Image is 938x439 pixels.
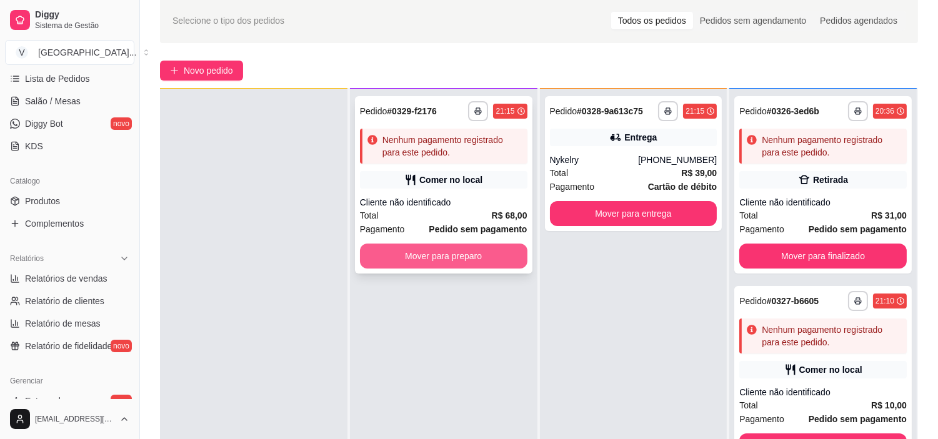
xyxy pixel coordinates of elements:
button: Mover para preparo [360,244,527,269]
button: Novo pedido [160,61,243,81]
span: Complementos [25,217,84,230]
span: Relatórios de vendas [25,272,107,285]
span: Pedido [739,106,767,116]
span: Pagamento [550,180,595,194]
span: [EMAIL_ADDRESS][DOMAIN_NAME] [35,414,114,424]
div: Pedidos sem agendamento [693,12,813,29]
a: Relatórios de vendas [5,269,134,289]
a: Produtos [5,191,134,211]
a: Relatório de mesas [5,313,134,333]
span: Salão / Mesas [25,95,81,107]
span: Pedido [360,106,387,116]
span: Total [360,209,379,222]
button: Mover para entrega [550,201,717,226]
div: Catálogo [5,171,134,191]
span: Produtos [25,195,60,207]
div: [PHONE_NUMBER] [638,154,717,166]
button: Select a team [5,40,134,65]
div: Todos os pedidos [611,12,693,29]
a: Diggy Botnovo [5,114,134,134]
a: Relatório de fidelidadenovo [5,336,134,356]
span: V [16,46,28,59]
div: 20:36 [876,106,894,116]
span: Pagamento [360,222,405,236]
div: Nenhum pagamento registrado para este pedido. [762,134,902,159]
a: DiggySistema de Gestão [5,5,134,35]
div: [GEOGRAPHIC_DATA] ... [38,46,136,59]
span: Novo pedido [184,64,233,77]
span: Diggy Bot [25,117,63,130]
div: Nykelry [550,154,639,166]
strong: # 0326-3ed6b [767,106,819,116]
span: Sistema de Gestão [35,21,129,31]
span: Pagamento [739,412,784,426]
a: KDS [5,136,134,156]
div: Gerenciar [5,371,134,391]
button: [EMAIL_ADDRESS][DOMAIN_NAME] [5,404,134,434]
span: Entregadores [25,395,77,407]
a: Entregadoresnovo [5,391,134,411]
div: Cliente não identificado [360,196,527,209]
span: Relatório de mesas [25,317,101,330]
strong: Pedido sem pagamento [809,224,907,234]
span: Lista de Pedidos [25,72,90,85]
a: Complementos [5,214,134,234]
span: Relatório de clientes [25,295,104,307]
strong: Cartão de débito [648,182,717,192]
strong: R$ 68,00 [492,210,527,220]
a: Relatório de clientes [5,291,134,311]
span: Selecione o tipo dos pedidos [172,14,284,27]
strong: # 0327-b6605 [767,296,819,306]
div: Entrega [624,131,657,144]
span: Pedido [550,106,577,116]
span: Total [739,398,758,412]
div: Nenhum pagamento registrado para este pedido. [382,134,522,159]
strong: R$ 39,00 [681,168,717,178]
span: Total [739,209,758,222]
button: Mover para finalizado [739,244,907,269]
span: Total [550,166,569,180]
span: Relatórios [10,254,44,264]
strong: R$ 31,00 [871,210,907,220]
span: Pagamento [739,222,784,236]
div: Cliente não identificado [739,196,907,209]
div: 21:10 [876,296,894,306]
div: Pedidos agendados [813,12,904,29]
strong: Pedido sem pagamento [809,414,907,424]
div: 21:15 [496,106,514,116]
span: Pedido [739,296,767,306]
span: Diggy [35,9,129,21]
div: Retirada [813,174,848,186]
a: Salão / Mesas [5,91,134,111]
div: Cliente não identificado [739,386,907,398]
span: plus [170,66,179,75]
div: Nenhum pagamento registrado para este pedido. [762,323,902,348]
div: Comer no local [419,174,482,186]
strong: # 0328-9a613c75 [577,106,643,116]
div: 21:15 [686,106,704,116]
strong: R$ 10,00 [871,400,907,410]
strong: # 0329-f2176 [387,106,436,116]
strong: Pedido sem pagamento [429,224,527,234]
span: Relatório de fidelidade [25,340,112,352]
span: KDS [25,140,43,152]
div: Comer no local [799,363,862,376]
a: Lista de Pedidos [5,69,134,89]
